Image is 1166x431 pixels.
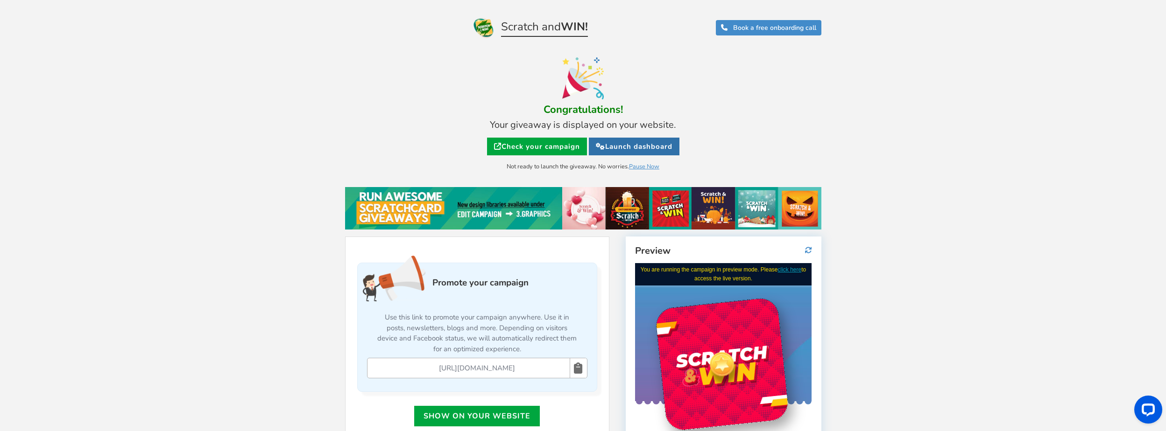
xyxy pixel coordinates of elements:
[350,120,817,130] h4: Your giveaway is displayed on your website.
[143,3,167,10] a: click here
[562,57,604,99] img: confetti
[635,246,812,256] h4: Preview
[1127,392,1166,431] iframe: LiveChat chat widget
[629,162,659,171] a: Pause Now
[507,162,659,171] small: Not ready to launch the giveaway. No worries.
[18,222,36,231] label: Email
[18,260,158,287] label: I would like to receive updates and marketing emails. We will treat your information with respect...
[716,20,821,35] a: Book a free onboarding call
[345,187,821,230] img: festival-poster-2020.jpg
[52,340,125,347] img: appsmav-footer-credit.png
[589,138,679,155] a: Launch dashboard
[561,19,588,34] strong: WIN!
[367,255,587,306] h4: Promote your campaign
[501,21,588,37] span: Scratch and
[18,297,158,313] button: TRY YOUR LUCK!
[414,406,540,426] a: Show on your website
[570,358,586,378] a: Click to Copy
[733,23,816,32] span: Book a free onboarding call
[36,197,141,208] strong: FEELING LUCKY? PLAY NOW!
[350,104,817,115] h3: Congratulations!
[473,16,495,39] img: Scratch and Win
[367,306,587,358] p: Use this link to promote your campaign anywhere. Use it in posts, newsletters, blogs and more. De...
[18,259,25,266] input: I would like to receive updates and marketing emails. We will treat your information with respect...
[487,138,587,155] a: Check your campaign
